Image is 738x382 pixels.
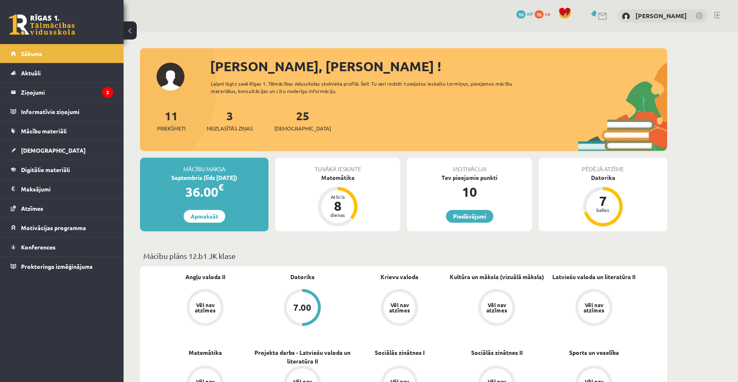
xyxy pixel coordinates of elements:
a: Aktuāli [11,63,113,82]
div: 10 [407,182,532,202]
div: Tev pieejamie punkti [407,173,532,182]
span: 76 [535,10,544,19]
a: 3Neizlasītās ziņas [207,108,253,133]
i: 3 [102,87,113,98]
a: Sociālās zinātnes II [471,348,523,357]
a: Vēl nav atzīmes [448,289,545,328]
div: Vēl nav atzīmes [582,302,605,313]
a: Piedāvājumi [446,210,493,223]
div: [PERSON_NAME], [PERSON_NAME] ! [210,56,667,76]
div: Matemātika [275,173,400,182]
div: Septembris (līdz [DATE]) [140,173,269,182]
span: Neizlasītās ziņas [207,124,253,133]
div: Vēl nav atzīmes [194,302,217,313]
span: Sākums [21,50,42,57]
span: xp [545,10,550,17]
a: 25[DEMOGRAPHIC_DATA] [274,108,331,133]
span: Digitālie materiāli [21,166,70,173]
a: Motivācijas programma [11,218,113,237]
a: Proktoringa izmēģinājums [11,257,113,276]
div: Vēl nav atzīmes [485,302,508,313]
a: Latviešu valoda un literatūra II [552,273,635,281]
span: € [218,181,224,193]
a: Vēl nav atzīmes [351,289,448,328]
a: Datorika [290,273,315,281]
div: Atlicis [325,194,350,199]
a: Vēl nav atzīmes [156,289,254,328]
a: Apmaksāt [184,210,225,223]
a: Digitālie materiāli [11,160,113,179]
a: 10 mP [516,10,533,17]
a: Angļu valoda II [185,273,225,281]
a: Kultūra un māksla (vizuālā māksla) [450,273,544,281]
a: Sociālās zinātnes I [375,348,425,357]
a: 7.00 [254,289,351,328]
div: Motivācija [407,158,532,173]
div: Vēl nav atzīmes [388,302,411,313]
legend: Ziņojumi [21,83,113,102]
a: Vēl nav atzīmes [545,289,642,328]
div: dienas [325,212,350,217]
a: Rīgas 1. Tālmācības vidusskola [9,14,75,35]
span: Proktoringa izmēģinājums [21,263,93,270]
a: Matemātika [189,348,222,357]
span: Mācību materiāli [21,127,67,135]
a: Atzīmes [11,199,113,218]
legend: Informatīvie ziņojumi [21,102,113,121]
a: Datorika 7 balles [539,173,667,228]
span: Aktuāli [21,69,41,77]
div: Pēdējā atzīme [539,158,667,173]
span: Priekšmeti [157,124,185,133]
a: Sākums [11,44,113,63]
span: Motivācijas programma [21,224,86,231]
span: 10 [516,10,525,19]
div: 8 [325,199,350,212]
a: Sports un veselība [569,348,619,357]
a: 76 xp [535,10,554,17]
img: Madars Fiļencovs [622,12,630,21]
span: [DEMOGRAPHIC_DATA] [274,124,331,133]
p: Mācību plāns 12.b1 JK klase [143,250,664,261]
span: [DEMOGRAPHIC_DATA] [21,147,86,154]
a: Projekta darbs - Latviešu valoda un literatūra II [254,348,351,366]
a: Krievu valoda [381,273,418,281]
span: Konferences [21,243,56,251]
a: [DEMOGRAPHIC_DATA] [11,141,113,160]
a: Ziņojumi3 [11,83,113,102]
legend: Maksājumi [21,179,113,198]
div: 36.00 [140,182,269,202]
a: Informatīvie ziņojumi [11,102,113,121]
div: Tuvākā ieskaite [275,158,400,173]
div: 7 [591,194,615,207]
div: Datorika [539,173,667,182]
span: mP [527,10,533,17]
a: Maksājumi [11,179,113,198]
div: balles [591,207,615,212]
a: Matemātika Atlicis 8 dienas [275,173,400,228]
a: Konferences [11,238,113,256]
a: 11Priekšmeti [157,108,185,133]
a: Mācību materiāli [11,121,113,140]
div: Laipni lūgts savā Rīgas 1. Tālmācības vidusskolas skolnieka profilā. Šeit Tu vari redzēt tuvojošo... [211,80,527,95]
span: Atzīmes [21,205,43,212]
a: [PERSON_NAME] [635,12,687,20]
div: Mācību maksa [140,158,269,173]
div: 7.00 [293,303,311,312]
